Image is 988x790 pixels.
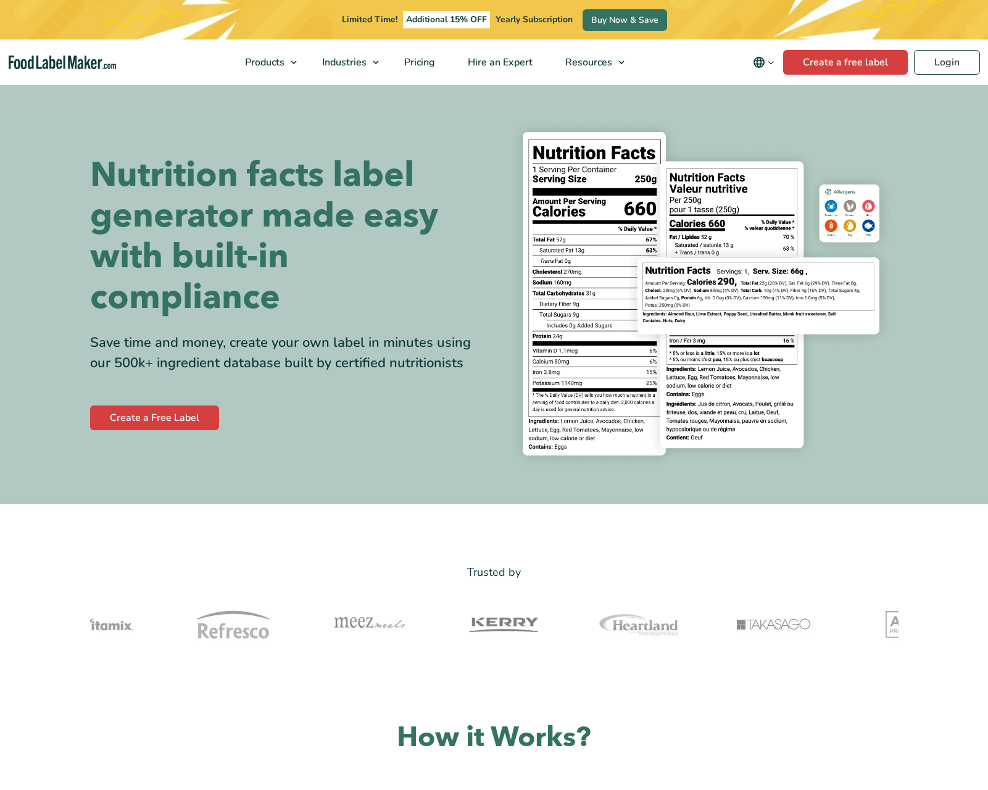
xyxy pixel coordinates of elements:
[783,50,908,75] a: Create a free label
[403,11,490,28] span: Additional 15% OFF
[496,14,573,25] span: Yearly Subscription
[229,39,303,85] a: Products
[549,39,631,85] a: Resources
[452,39,546,85] a: Hire an Expert
[388,39,449,85] a: Pricing
[583,9,667,31] a: Buy Now & Save
[464,56,534,69] span: Hire an Expert
[318,56,368,69] span: Industries
[241,56,286,69] span: Products
[342,14,397,25] span: Limited Time!
[90,333,485,373] div: Save time and money, create your own label in minutes using our 500k+ ingredient database built b...
[90,720,899,756] h2: How it Works?
[306,39,385,85] a: Industries
[90,405,219,430] a: Create a Free Label
[744,50,783,75] button: Change language
[90,155,485,318] h1: Nutrition facts label generator made easy with built-in compliance
[914,50,980,75] a: Login
[562,56,613,69] span: Resources
[9,56,117,70] a: Food Label Maker homepage
[90,563,899,581] p: Trusted by
[401,56,436,69] span: Pricing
